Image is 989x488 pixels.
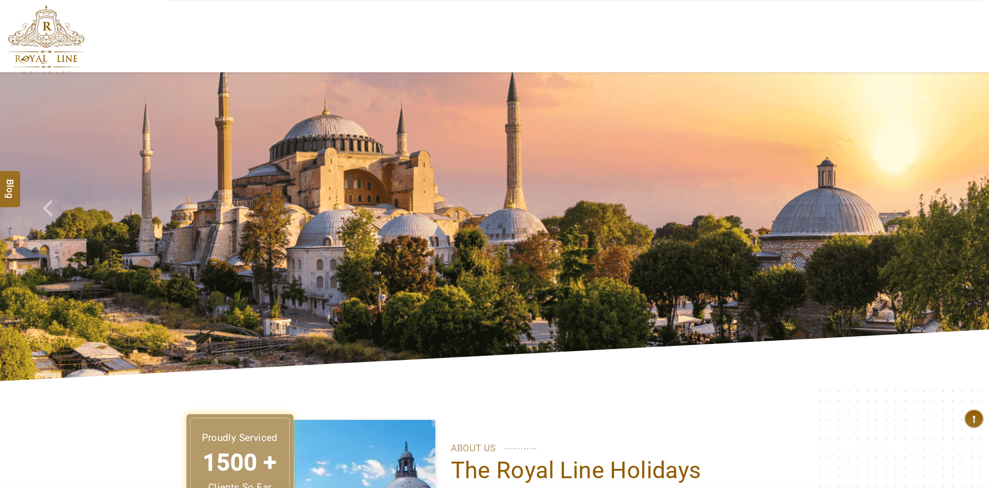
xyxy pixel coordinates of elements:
[504,438,538,454] span: ............
[29,72,79,381] a: Check next prev
[451,456,797,485] h1: The Royal Line Holidays
[451,440,797,456] p: ABOUT US
[8,5,85,74] img: The Royal Line Holidays
[939,72,989,381] a: Check next image
[4,179,17,187] span: Blog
